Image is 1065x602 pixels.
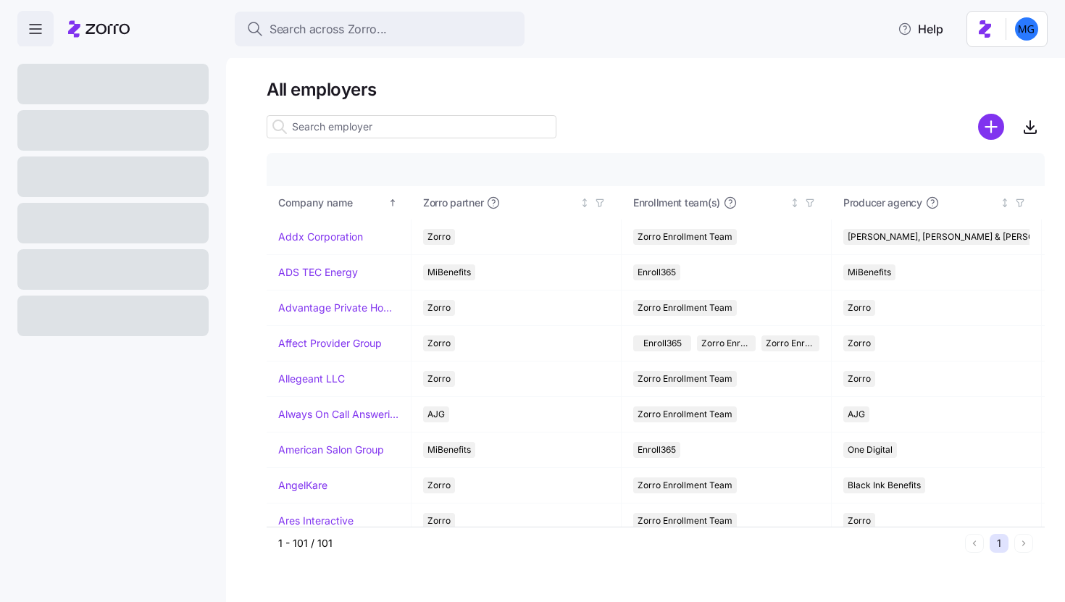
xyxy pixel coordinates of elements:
span: Enroll365 [638,442,676,458]
div: 1 - 101 / 101 [278,536,959,551]
a: Ares Interactive [278,514,354,528]
span: Zorro [848,513,871,529]
span: Zorro [427,300,451,316]
span: Zorro [427,335,451,351]
span: Zorro Enrollment Experts [766,335,815,351]
span: AJG [427,406,445,422]
span: MiBenefits [427,264,471,280]
span: Zorro partner [423,196,483,210]
th: Producer agencyNot sorted [832,186,1042,220]
span: Zorro [427,513,451,529]
svg: add icon [978,114,1004,140]
span: Zorro Enrollment Team [638,229,732,245]
a: American Salon Group [278,443,384,457]
th: Enrollment team(s)Not sorted [622,186,832,220]
a: Addx Corporation [278,230,363,244]
div: Sorted ascending [388,198,398,208]
span: AJG [848,406,865,422]
div: Not sorted [580,198,590,208]
span: Zorro [427,229,451,245]
span: Zorro Enrollment Team [701,335,751,351]
span: Search across Zorro... [270,20,387,38]
span: Enrollment team(s) [633,196,720,210]
div: Not sorted [1000,198,1010,208]
span: MiBenefits [427,442,471,458]
input: Search employer [267,115,556,138]
a: AngelKare [278,478,327,493]
th: Zorro partnerNot sorted [412,186,622,220]
a: Advantage Private Home Care [278,301,399,315]
span: Enroll365 [638,264,676,280]
div: Company name [278,195,385,211]
span: Zorro [427,477,451,493]
span: Black Ink Benefits [848,477,921,493]
div: Not sorted [790,198,800,208]
button: Help [886,14,955,43]
span: Zorro Enrollment Team [638,406,732,422]
a: Affect Provider Group [278,336,382,351]
span: Zorro [848,300,871,316]
span: Zorro [848,335,871,351]
a: ADS TEC Energy [278,265,358,280]
span: Enroll365 [643,335,682,351]
th: Company nameSorted ascending [267,186,412,220]
span: Zorro Enrollment Team [638,300,732,316]
span: Zorro Enrollment Team [638,371,732,387]
img: 61c362f0e1d336c60eacb74ec9823875 [1015,17,1038,41]
button: Search across Zorro... [235,12,525,46]
span: MiBenefits [848,264,891,280]
span: Help [898,20,943,38]
span: One Digital [848,442,893,458]
span: Producer agency [843,196,922,210]
a: Always On Call Answering Service [278,407,399,422]
button: Previous page [965,534,984,553]
button: 1 [990,534,1008,553]
span: Zorro Enrollment Team [638,513,732,529]
h1: All employers [267,78,1045,101]
a: Allegeant LLC [278,372,345,386]
span: Zorro Enrollment Team [638,477,732,493]
span: Zorro [848,371,871,387]
span: Zorro [427,371,451,387]
button: Next page [1014,534,1033,553]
